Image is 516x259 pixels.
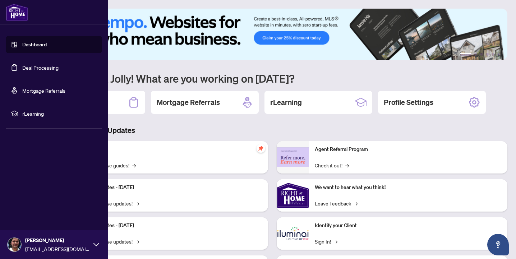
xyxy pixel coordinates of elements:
span: [EMAIL_ADDRESS][DOMAIN_NAME] [25,245,90,253]
button: 2 [474,53,477,56]
p: Self-Help [75,145,262,153]
span: → [334,237,337,245]
a: Check it out!→ [315,161,349,169]
button: 6 [497,53,500,56]
span: rLearning [22,110,97,117]
h1: Welcome back Jolly! What are you working on [DATE]? [37,71,507,85]
span: [PERSON_NAME] [25,236,90,244]
span: → [354,199,358,207]
img: Profile Icon [8,238,21,251]
button: 1 [460,53,471,56]
a: Leave Feedback→ [315,199,358,207]
a: Deal Processing [22,64,59,71]
button: 4 [486,53,489,56]
p: We want to hear what you think! [315,184,502,191]
a: Sign In!→ [315,237,337,245]
a: Dashboard [22,41,47,48]
h2: rLearning [270,97,302,107]
img: Slide 0 [37,9,507,60]
a: Mortgage Referrals [22,87,65,94]
img: logo [6,4,28,21]
p: Platform Updates - [DATE] [75,184,262,191]
span: → [132,161,136,169]
img: We want to hear what you think! [277,179,309,212]
button: 5 [492,53,494,56]
span: → [135,199,139,207]
h3: Brokerage & Industry Updates [37,125,507,135]
button: 3 [480,53,483,56]
button: Open asap [487,234,509,255]
img: Identify your Client [277,217,309,250]
span: → [345,161,349,169]
span: → [135,237,139,245]
span: pushpin [257,144,265,153]
p: Identify your Client [315,222,502,230]
h2: Mortgage Referrals [157,97,220,107]
p: Agent Referral Program [315,145,502,153]
p: Platform Updates - [DATE] [75,222,262,230]
img: Agent Referral Program [277,147,309,167]
h2: Profile Settings [384,97,433,107]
